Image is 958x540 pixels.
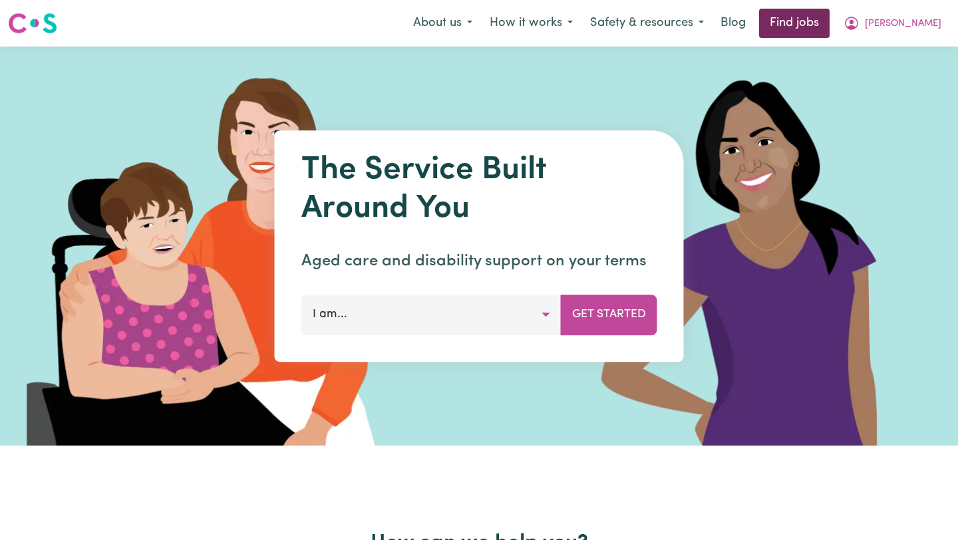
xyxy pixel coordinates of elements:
button: How it works [481,9,581,37]
p: Aged care and disability support on your terms [301,249,657,273]
button: Get Started [561,295,657,335]
a: Blog [713,9,754,38]
img: Careseekers logo [8,11,57,35]
h1: The Service Built Around You [301,152,657,228]
a: Find jobs [759,9,830,38]
span: [PERSON_NAME] [865,17,941,31]
button: I am... [301,295,561,335]
button: Safety & resources [581,9,713,37]
button: About us [404,9,481,37]
button: My Account [835,9,950,37]
a: Careseekers logo [8,8,57,39]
